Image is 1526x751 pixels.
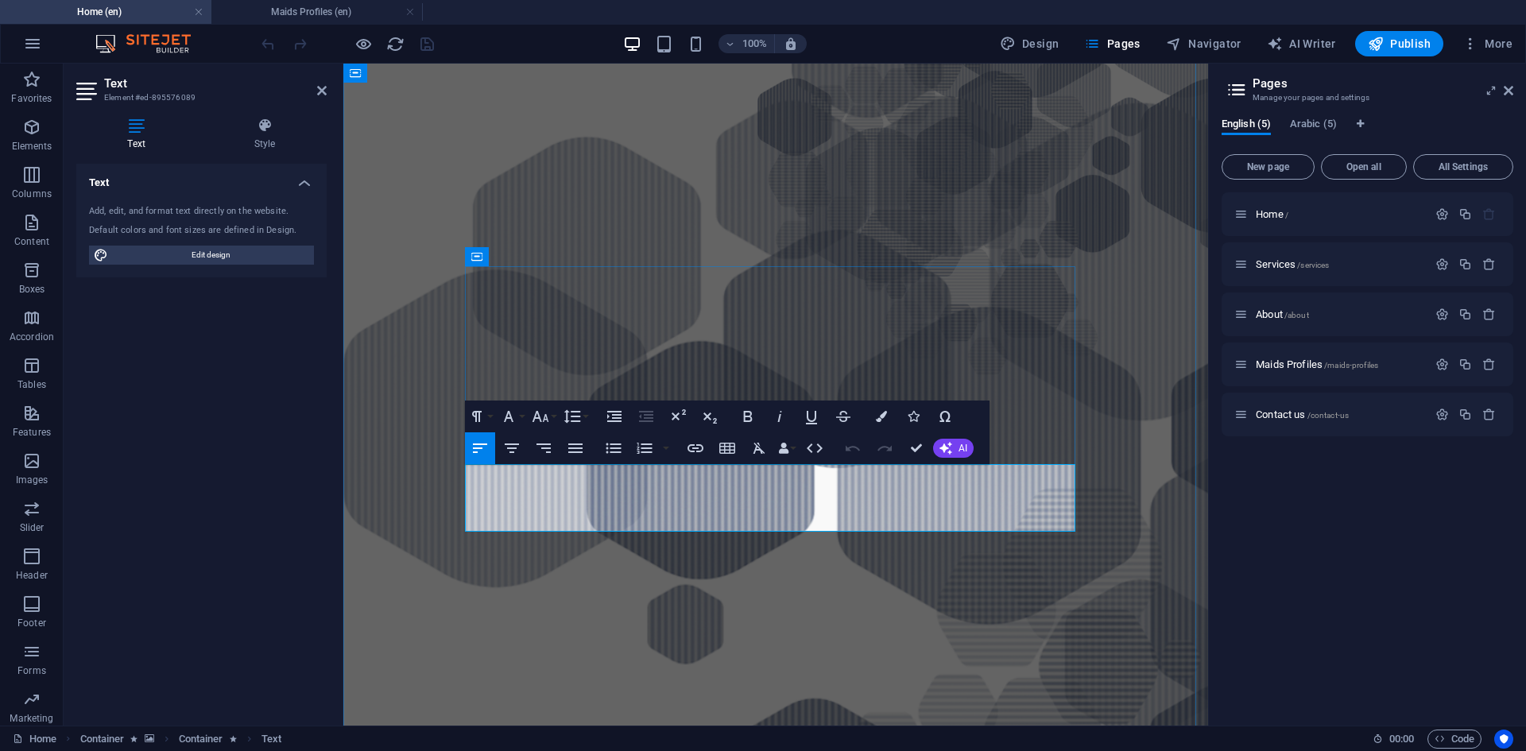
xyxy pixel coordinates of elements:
div: Duplicate [1458,408,1472,421]
button: Confirm (Ctrl+⏎) [901,432,931,464]
button: Insert Table [712,432,742,464]
div: Settings [1435,257,1449,271]
h4: Text [76,118,203,151]
span: Click to select. Double-click to edit [179,730,223,749]
span: / [1285,211,1288,219]
div: Services/services [1251,259,1427,269]
span: Navigator [1166,36,1241,52]
span: New page [1229,162,1307,172]
span: Pages [1084,36,1140,52]
div: The startpage cannot be deleted [1482,207,1496,221]
img: Editor Logo [91,34,211,53]
button: Insert Link [680,432,711,464]
i: Reload page [386,35,405,53]
button: Ordered List [629,432,660,464]
button: Clear Formatting [744,432,774,464]
div: Home/ [1251,209,1427,219]
button: Bold (Ctrl+B) [733,401,763,432]
button: Align Left [465,432,495,464]
span: AI [959,443,967,453]
button: 100% [718,34,775,53]
button: Strikethrough [828,401,858,432]
button: AI [933,439,974,458]
span: More [1462,36,1512,52]
button: Subscript [695,401,725,432]
div: Duplicate [1458,308,1472,321]
button: More [1456,31,1519,56]
p: Slider [20,521,45,534]
button: Code [1427,730,1481,749]
button: Usercentrics [1494,730,1513,749]
button: HTML [800,432,830,464]
p: Header [16,569,48,582]
button: Superscript [663,401,693,432]
span: Click to select. Double-click to edit [261,730,281,749]
button: Publish [1355,31,1443,56]
span: Home [1256,208,1288,220]
button: reload [385,34,405,53]
span: : [1400,733,1403,745]
p: Tables [17,378,46,391]
div: Remove [1482,408,1496,421]
span: AI Writer [1267,36,1336,52]
p: Forms [17,664,46,677]
p: Boxes [19,283,45,296]
div: Settings [1435,408,1449,421]
button: Increase Indent [599,401,629,432]
div: Design (Ctrl+Alt+Y) [993,31,1066,56]
span: /services [1297,261,1329,269]
h3: Element #ed-895576089 [104,91,295,105]
div: About/about [1251,309,1427,319]
h2: Pages [1253,76,1513,91]
button: Align Center [497,432,527,464]
div: Default colors and font sizes are defined in Design. [89,224,314,238]
button: Pages [1078,31,1146,56]
button: Align Justify [560,432,591,464]
button: Ordered List [660,432,672,464]
button: Redo (Ctrl+Shift+Z) [870,432,900,464]
h3: Manage your pages and settings [1253,91,1481,105]
button: New page [1222,154,1315,180]
button: Open all [1321,154,1407,180]
span: About [1256,308,1309,320]
button: Special Characters [930,401,960,432]
button: Data Bindings [776,432,798,464]
i: On resize automatically adjust zoom level to fit chosen device. [784,37,798,51]
button: Line Height [560,401,591,432]
button: Colors [866,401,897,432]
p: Favorites [11,92,52,105]
button: Italic (Ctrl+I) [765,401,795,432]
span: Open all [1328,162,1400,172]
div: Remove [1482,257,1496,271]
div: Remove [1482,358,1496,371]
span: Click to open page [1256,408,1349,420]
span: Edit design [113,246,309,265]
p: Columns [12,188,52,200]
button: All Settings [1413,154,1513,180]
span: All Settings [1420,162,1506,172]
h4: Text [76,164,327,192]
i: Element contains an animation [130,734,137,743]
p: Marketing [10,712,53,725]
nav: breadcrumb [80,730,282,749]
h4: Maids Profiles (en) [211,3,423,21]
p: Images [16,474,48,486]
button: Align Right [529,432,559,464]
button: AI Writer [1261,31,1342,56]
button: Edit design [89,246,314,265]
div: Contact us/contact-us [1251,409,1427,420]
button: Navigator [1160,31,1248,56]
span: Design [1000,36,1059,52]
h2: Text [104,76,327,91]
span: Services [1256,258,1329,270]
button: Unordered List [598,432,629,464]
div: Duplicate [1458,207,1472,221]
button: Click here to leave preview mode and continue editing [354,34,373,53]
button: Decrease Indent [631,401,661,432]
i: This element contains a background [145,734,154,743]
button: Underline (Ctrl+U) [796,401,827,432]
div: Settings [1435,308,1449,321]
button: Icons [898,401,928,432]
span: Publish [1368,36,1431,52]
h4: Style [203,118,327,151]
